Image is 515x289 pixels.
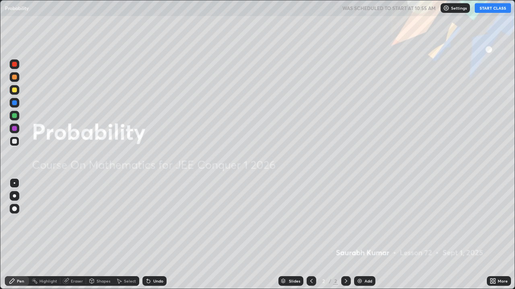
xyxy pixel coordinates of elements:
[451,6,467,10] p: Settings
[153,279,163,283] div: Undo
[365,279,372,283] div: Add
[319,279,328,283] div: 2
[289,279,300,283] div: Slides
[5,5,29,11] p: Probability
[329,279,332,283] div: /
[342,4,436,12] h5: WAS SCHEDULED TO START AT 10:55 AM
[333,277,338,285] div: 2
[97,279,110,283] div: Shapes
[71,279,83,283] div: Eraser
[17,279,24,283] div: Pen
[475,3,511,13] button: START CLASS
[443,5,449,11] img: class-settings-icons
[124,279,136,283] div: Select
[356,278,363,284] img: add-slide-button
[39,279,57,283] div: Highlight
[498,279,508,283] div: More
